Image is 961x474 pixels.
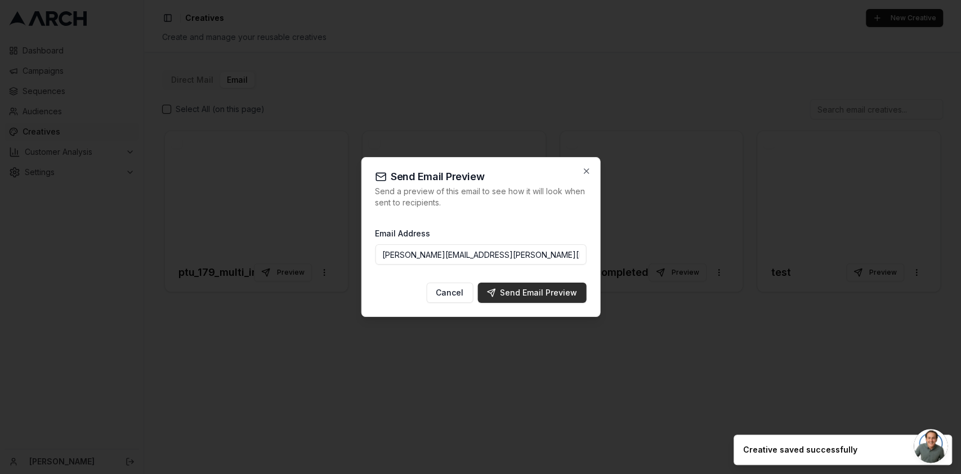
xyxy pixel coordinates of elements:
div: Send Email Preview [486,287,577,298]
button: Send Email Preview [477,283,586,303]
h2: Send Email Preview [375,171,586,182]
p: Send a preview of this email to see how it will look when sent to recipients. [375,186,586,208]
label: Email Address [375,229,430,238]
input: Enter email address to receive preview [375,244,586,265]
button: Cancel [426,283,473,303]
